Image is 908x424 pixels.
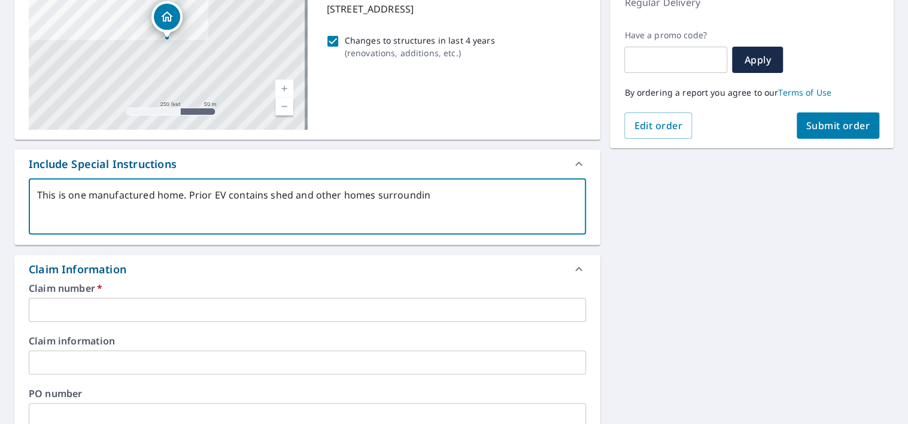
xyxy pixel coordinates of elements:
div: Dropped pin, building 1, Residential property, 10528 Ashwood Ct Rapid City, SD 57702 [151,1,183,38]
p: By ordering a report you agree to our [624,87,879,98]
div: Include Special Instructions [29,156,177,172]
div: Include Special Instructions [14,150,600,178]
label: PO number [29,389,586,398]
button: Edit order [624,112,692,139]
p: [STREET_ADDRESS] [327,2,582,16]
a: Terms of Use [778,87,831,98]
div: Claim Information [14,255,600,283]
span: Edit order [634,119,682,132]
p: Changes to structures in last 4 years [345,34,495,47]
span: Submit order [806,119,870,132]
label: Claim information [29,336,586,346]
label: Claim number [29,283,586,293]
label: Have a promo code? [624,30,727,41]
a: Current Level 17, Zoom In [275,80,293,97]
p: ( renovations, additions, etc. ) [345,47,495,59]
a: Current Level 17, Zoom Out [275,97,293,115]
span: Apply [742,53,773,66]
button: Submit order [797,112,880,139]
textarea: This is one manufactured home. Prior EV contains shed and other homes surroundin [37,190,578,224]
button: Apply [732,47,783,73]
div: Claim Information [29,261,126,277]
